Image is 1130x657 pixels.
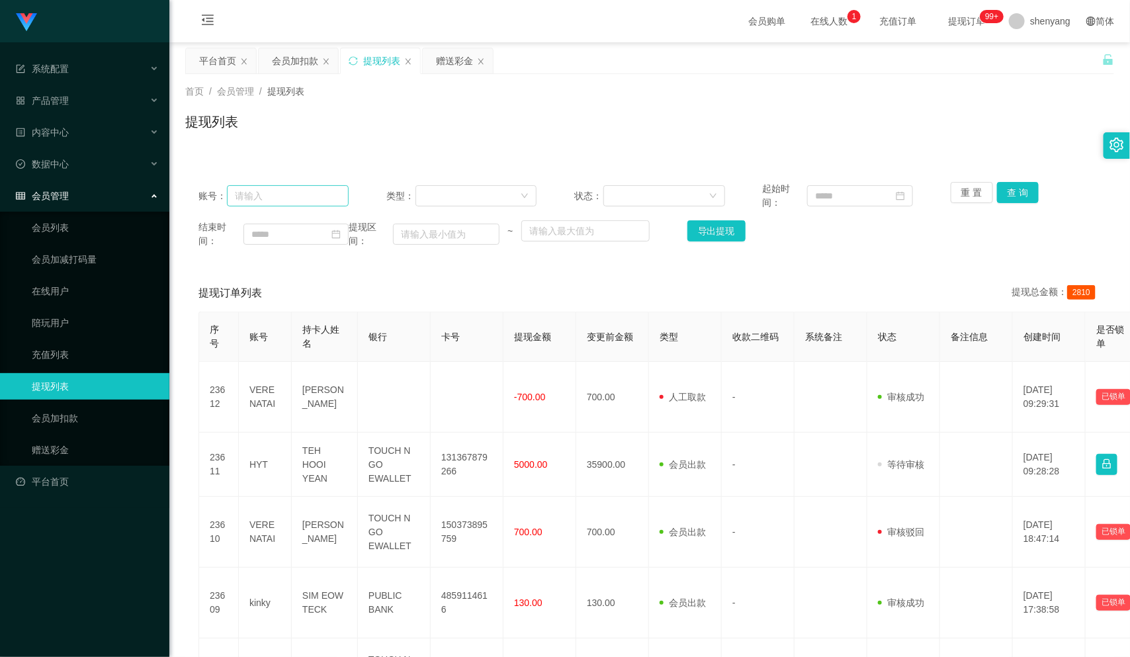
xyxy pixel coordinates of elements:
[292,433,358,497] td: TEH HOOI YEAN
[16,159,25,169] i: 图标: check-circle-o
[1086,17,1096,26] i: 图标: global
[514,392,545,402] span: -700.00
[322,58,330,66] i: 图标: close
[16,96,25,105] i: 图标: appstore-o
[521,220,650,241] input: 请输入最大值为
[249,331,268,342] span: 账号
[16,95,69,106] span: 产品管理
[16,191,69,201] span: 会员管理
[358,497,431,568] td: TOUCH N GO EWALLET
[878,331,896,342] span: 状态
[404,58,412,66] i: 图标: close
[1013,362,1086,433] td: [DATE] 09:29:31
[1102,54,1114,66] i: 图标: unlock
[198,220,243,248] span: 结束时间：
[514,331,551,342] span: 提现金额
[587,331,633,342] span: 变更前金额
[732,597,736,608] span: -
[185,86,204,97] span: 首页
[660,331,678,342] span: 类型
[227,185,349,206] input: 请输入
[878,459,924,470] span: 等待审核
[272,48,318,73] div: 会员加扣款
[847,10,861,23] sup: 1
[349,220,393,248] span: 提现区间：
[951,182,993,203] button: 重 置
[198,189,227,203] span: 账号：
[576,497,649,568] td: 700.00
[951,331,988,342] span: 备注信息
[980,10,1004,23] sup: 1200
[997,182,1039,203] button: 查 询
[660,527,706,537] span: 会员出款
[1013,433,1086,497] td: [DATE] 09:28:28
[32,310,159,336] a: 陪玩用户
[210,324,219,349] span: 序号
[240,58,248,66] i: 图标: close
[431,568,503,638] td: 4859114616
[660,459,706,470] span: 会员出款
[852,10,857,23] p: 1
[32,437,159,463] a: 赠送彩金
[431,433,503,497] td: 131367879266
[436,48,473,73] div: 赠送彩金
[500,224,521,238] span: ~
[32,278,159,304] a: 在线用户
[16,64,69,74] span: 系统配置
[358,433,431,497] td: TOUCH N GO EWALLET
[302,324,339,349] span: 持卡人姓名
[267,86,304,97] span: 提现列表
[358,568,431,638] td: PUBLIC BANK
[331,230,341,239] i: 图标: calendar
[1023,331,1061,342] span: 创建时间
[199,568,239,638] td: 23609
[514,597,543,608] span: 130.00
[762,182,807,210] span: 起始时间：
[1109,138,1124,152] i: 图标: setting
[16,191,25,200] i: 图标: table
[878,597,924,608] span: 审核成功
[878,392,924,402] span: 审核成功
[292,362,358,433] td: [PERSON_NAME]
[514,527,543,537] span: 700.00
[199,362,239,433] td: 23612
[1012,285,1101,301] div: 提现总金额：
[514,459,548,470] span: 5000.00
[349,56,358,66] i: 图标: sync
[239,497,292,568] td: VERENATAI
[804,17,854,26] span: 在线人数
[1096,324,1124,349] span: 是否锁单
[732,392,736,402] span: -
[198,285,262,301] span: 提现订单列表
[199,433,239,497] td: 23611
[732,527,736,537] span: -
[1067,285,1096,300] span: 2810
[239,568,292,638] td: kinky
[16,64,25,73] i: 图标: form
[878,527,924,537] span: 审核驳回
[574,189,603,203] span: 状态：
[185,1,230,43] i: 图标: menu-fold
[16,468,159,495] a: 图标: dashboard平台首页
[732,331,779,342] span: 收款二维码
[732,459,736,470] span: -
[805,331,842,342] span: 系统备注
[199,48,236,73] div: 平台首页
[687,220,746,241] button: 导出提现
[239,433,292,497] td: HYT
[709,192,717,201] i: 图标: down
[660,392,706,402] span: 人工取款
[393,224,499,245] input: 请输入最小值为
[259,86,262,97] span: /
[16,159,69,169] span: 数据中心
[431,497,503,568] td: 150373895759
[16,127,69,138] span: 内容中心
[16,128,25,137] i: 图标: profile
[660,597,706,608] span: 会员出款
[292,568,358,638] td: SIM EOW TECK
[239,362,292,433] td: VERENATAI
[217,86,254,97] span: 会员管理
[369,331,387,342] span: 银行
[199,497,239,568] td: 23610
[521,192,529,201] i: 图标: down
